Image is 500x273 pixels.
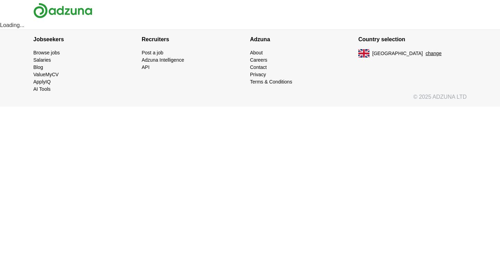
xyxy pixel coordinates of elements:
a: Careers [250,57,267,63]
a: Privacy [250,72,266,77]
h4: Country selection [358,30,467,49]
a: AI Tools [33,86,51,92]
a: ValueMyCV [33,72,59,77]
a: Salaries [33,57,51,63]
a: Blog [33,64,43,70]
a: Terms & Conditions [250,79,292,85]
div: © 2025 ADZUNA LTD [28,93,472,107]
a: ApplyIQ [33,79,51,85]
img: Adzuna logo [33,3,92,18]
a: Browse jobs [33,50,60,55]
span: [GEOGRAPHIC_DATA] [372,50,423,57]
img: UK flag [358,49,369,58]
a: About [250,50,263,55]
a: API [142,64,150,70]
button: change [426,50,442,57]
a: Contact [250,64,267,70]
a: Adzuna Intelligence [142,57,184,63]
a: Post a job [142,50,163,55]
